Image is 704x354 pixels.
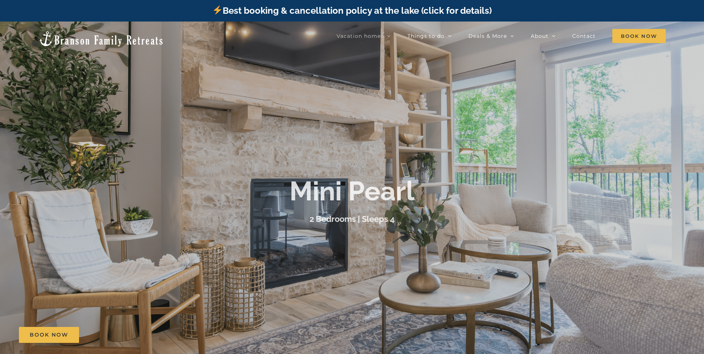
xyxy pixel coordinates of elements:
[531,33,549,39] span: About
[30,332,68,338] span: Book Now
[468,29,514,43] a: Deals & More
[407,29,452,43] a: Things to do
[310,214,395,223] h3: 2 Bedrooms | Sleeps 4
[407,33,445,39] span: Things to do
[337,29,666,43] nav: Main Menu
[337,33,384,39] span: Vacation homes
[213,6,222,14] img: ⚡️
[289,175,415,207] b: Mini Pearl
[531,29,556,43] a: About
[212,5,491,16] a: Best booking & cancellation policy at the lake (click for details)
[468,33,507,39] span: Deals & More
[19,327,79,343] a: Book Now
[572,33,596,39] span: Contact
[337,29,391,43] a: Vacation homes
[572,29,596,43] a: Contact
[38,30,164,47] img: Branson Family Retreats Logo
[612,29,666,43] span: Book Now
